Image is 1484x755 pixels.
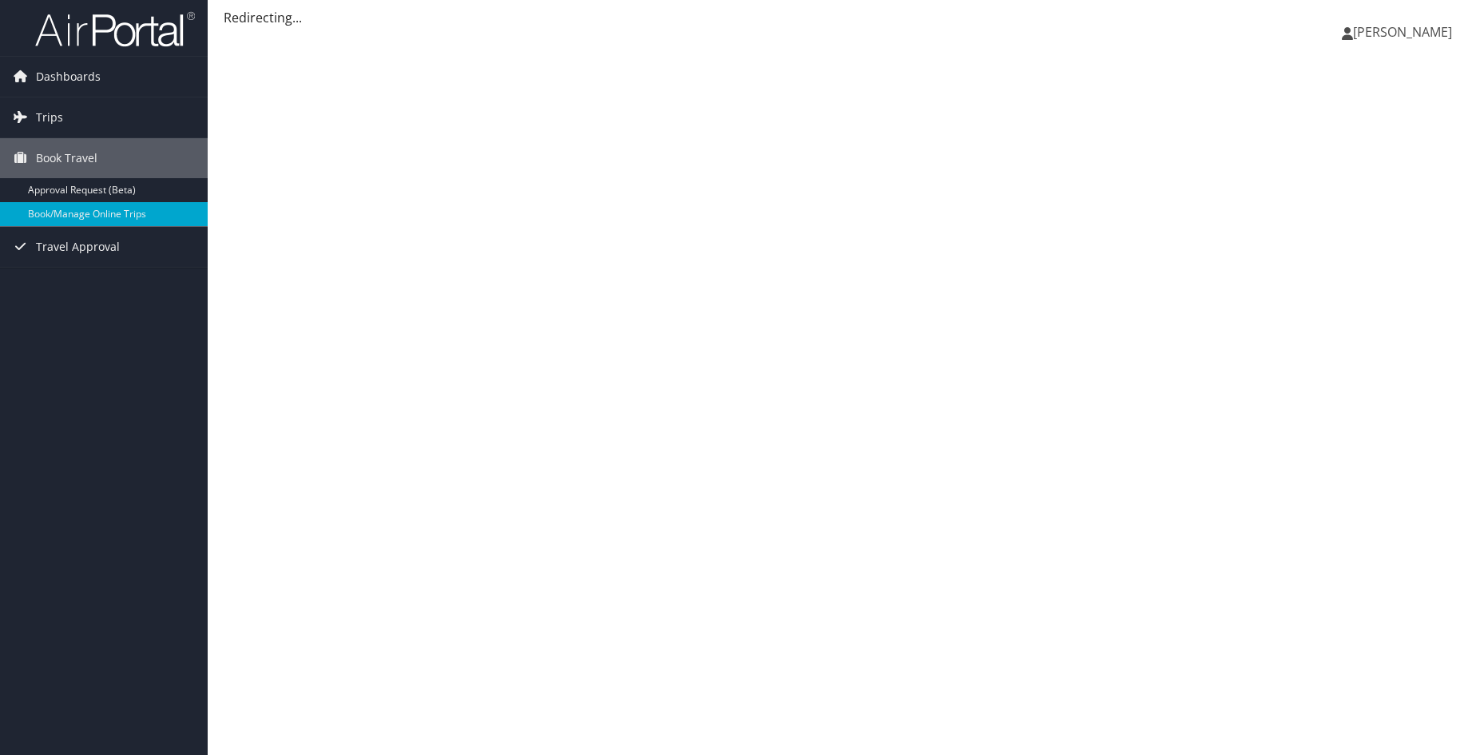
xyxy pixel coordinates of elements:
[36,227,120,267] span: Travel Approval
[35,10,195,48] img: airportal-logo.png
[1342,8,1468,56] a: [PERSON_NAME]
[36,57,101,97] span: Dashboards
[36,138,97,178] span: Book Travel
[1353,23,1452,41] span: [PERSON_NAME]
[224,8,1468,27] div: Redirecting...
[36,97,63,137] span: Trips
